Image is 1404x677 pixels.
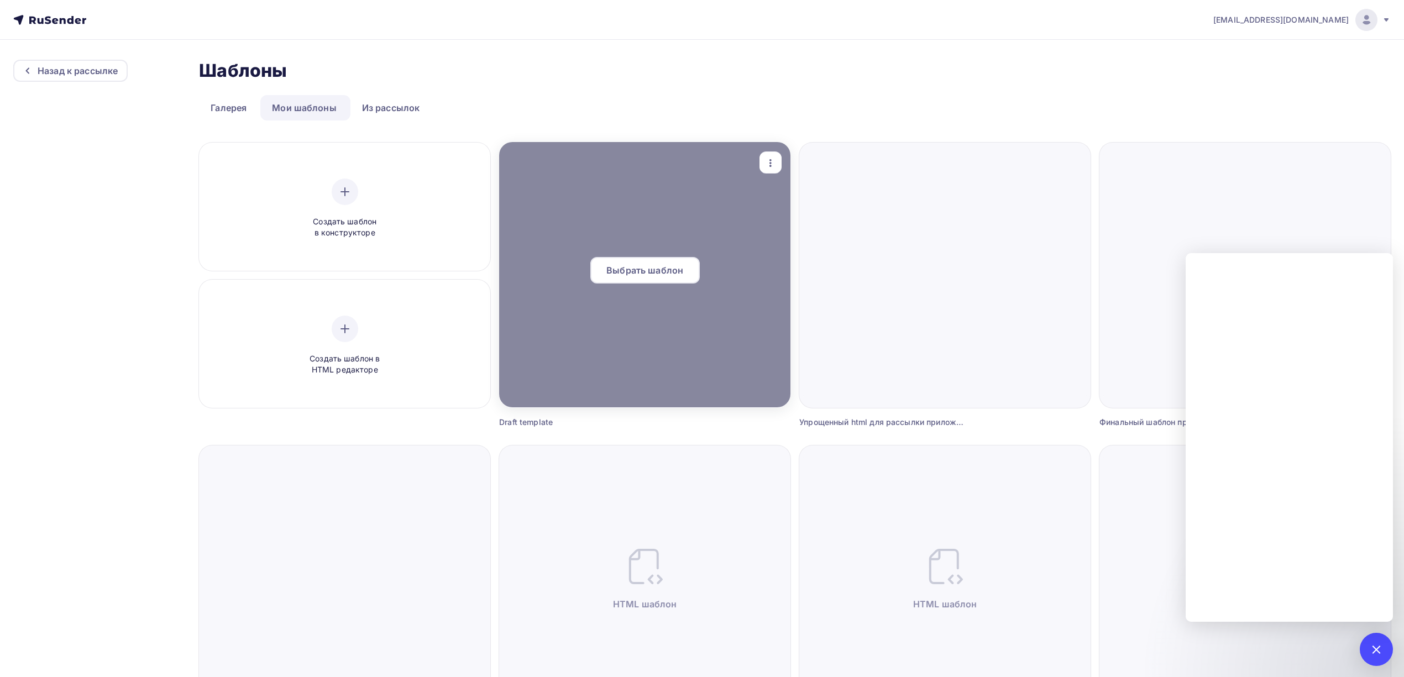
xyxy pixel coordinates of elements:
div: Финальный шаблон приложение [1099,417,1265,428]
h2: Шаблоны [199,60,287,82]
a: Из рассылок [350,95,432,120]
a: [EMAIL_ADDRESS][DOMAIN_NAME] [1213,9,1391,31]
div: Draft template [499,417,665,428]
span: [EMAIL_ADDRESS][DOMAIN_NAME] [1213,14,1349,25]
span: Создать шаблон в конструкторе [292,216,397,239]
span: HTML шаблон [913,597,977,611]
span: Создать шаблон в HTML редакторе [292,353,397,376]
div: Упрощенный html для рассылки приложения [799,417,965,428]
span: HTML шаблон [613,597,677,611]
div: Назад к рассылке [38,64,118,77]
a: Галерея [199,95,258,120]
span: Выбрать шаблон [606,264,683,277]
a: Мои шаблоны [260,95,348,120]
